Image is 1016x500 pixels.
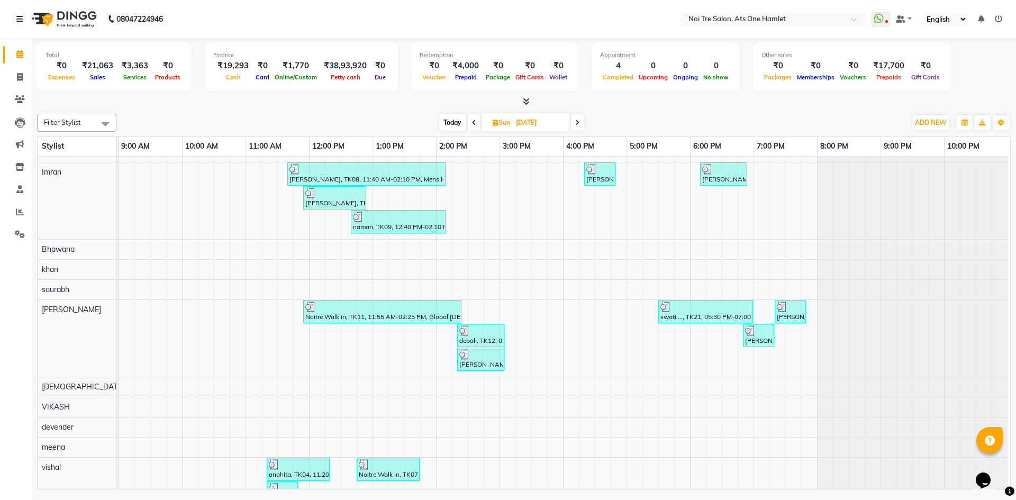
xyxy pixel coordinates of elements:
div: Noitre Walk in, TK11, 11:55 AM-02:25 PM, Global [DEMOGRAPHIC_DATA],Alfaparf Treatment [304,302,460,322]
div: ₹0 [513,60,547,72]
a: 7:00 PM [754,139,787,154]
a: 3:00 PM [500,139,533,154]
div: [PERSON_NAME], TK20, 06:10 PM-06:55 PM, Blow Dry [701,164,746,184]
div: ₹0 [547,60,570,72]
a: 2:00 PM [437,139,470,154]
span: Prepaids [874,74,904,81]
div: [PERSON_NAME], TK23, 07:20 PM-07:50 PM, [PERSON_NAME] Trim [776,302,805,322]
span: devender [42,422,74,432]
a: 8:00 PM [818,139,851,154]
div: [PERSON_NAME], TK05, 11:55 AM-12:55 PM, Mens Hair Cut,Mens Hair Cut [304,188,365,208]
span: Due [372,74,388,81]
div: ₹3,363 [117,60,152,72]
div: ₹21,063 [78,60,117,72]
div: anahita, TK04, 11:20 AM-12:20 PM, Classic Manicure [268,459,329,479]
span: Packages [761,74,794,81]
span: meena [42,442,65,452]
span: Filter Stylist [44,118,81,126]
div: ₹1,770 [272,60,320,72]
div: Total [46,51,183,60]
div: debali, TK12, 02:20 PM-03:05 PM, Creative Artist ([DEMOGRAPHIC_DATA]) [458,325,503,346]
a: 10:00 AM [183,139,221,154]
a: 1:00 PM [373,139,406,154]
span: vishal [42,462,61,472]
div: [PERSON_NAME], TK08, 11:40 AM-02:10 PM, Mens Hair Cut,Retouch [DEMOGRAPHIC_DATA],Messy/Creative Updo [288,164,444,184]
span: Imran [42,167,61,177]
span: Memberships [794,74,837,81]
a: 6:00 PM [691,139,724,154]
div: ₹38,93,920 [320,60,371,72]
span: Wallet [547,74,570,81]
span: Expenses [46,74,78,81]
div: ₹17,700 [869,60,909,72]
div: 0 [670,60,701,72]
div: ₹19,293 [213,60,253,72]
div: [PERSON_NAME], TK13, 02:20 PM-03:05 PM, Creative Artist ([DEMOGRAPHIC_DATA]) [458,349,503,369]
span: saurabh [42,285,69,294]
span: Vouchers [837,74,869,81]
button: ADD NEW [912,115,949,130]
a: 10:00 PM [945,139,982,154]
span: Cash [223,74,243,81]
div: 4 [600,60,636,72]
a: 5:00 PM [627,139,660,154]
div: [PERSON_NAME], TK23, 06:50 PM-07:20 PM, Mens Hair Cut [744,325,773,346]
div: 0 [701,60,731,72]
div: Finance [213,51,389,60]
a: 12:00 PM [310,139,347,154]
div: naman, TK09, 12:40 PM-02:10 PM, Mens Hair Cut,[PERSON_NAME] Trim ,Wash [352,212,444,232]
iframe: chat widget [972,458,1005,489]
span: Sun [490,119,513,126]
div: ₹0 [46,60,78,72]
span: Voucher [420,74,448,81]
span: khan [42,265,58,274]
img: logo [27,4,99,34]
div: ₹0 [371,60,389,72]
div: ₹0 [420,60,448,72]
span: Stylist [42,141,64,151]
div: [PERSON_NAME], TK17, 04:20 PM-04:50 PM, Mens Hair Cut [585,164,614,184]
div: ₹0 [152,60,183,72]
div: ₹0 [837,60,869,72]
div: ₹0 [909,60,942,72]
span: Petty cash [328,74,363,81]
div: ₹0 [483,60,513,72]
div: ₹4,000 [448,60,483,72]
span: Services [121,74,149,81]
b: 08047224946 [116,4,163,34]
span: Gift Cards [909,74,942,81]
span: Prepaid [452,74,479,81]
span: Products [152,74,183,81]
span: Completed [600,74,636,81]
a: 4:00 PM [564,139,597,154]
span: Sales [87,74,108,81]
span: Package [483,74,513,81]
div: Noitre Walk in, TK07, 12:45 PM-01:45 PM, Avl Pedicure [358,459,419,479]
span: Today [439,114,466,131]
span: Gift Cards [513,74,547,81]
span: Ongoing [670,74,701,81]
input: 2025-08-31 [513,115,566,131]
div: swati ..., TK21, 05:30 PM-07:00 PM, Alfaparf Treatment [659,302,752,322]
div: Redemption [420,51,570,60]
span: [PERSON_NAME] [42,305,101,314]
span: Card [253,74,272,81]
div: ₹0 [253,60,272,72]
span: Bhawana [42,244,75,254]
a: 9:00 AM [119,139,152,154]
span: No show [701,74,731,81]
div: 0 [636,60,670,72]
div: Appointment [600,51,731,60]
a: 11:00 AM [246,139,284,154]
span: Online/Custom [272,74,320,81]
span: ADD NEW [915,119,946,126]
div: ₹0 [794,60,837,72]
span: [DEMOGRAPHIC_DATA] [42,382,124,392]
div: Other sales [761,51,942,60]
span: Upcoming [636,74,670,81]
span: VIKASH [42,402,70,412]
a: 9:00 PM [881,139,914,154]
div: ₹0 [761,60,794,72]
